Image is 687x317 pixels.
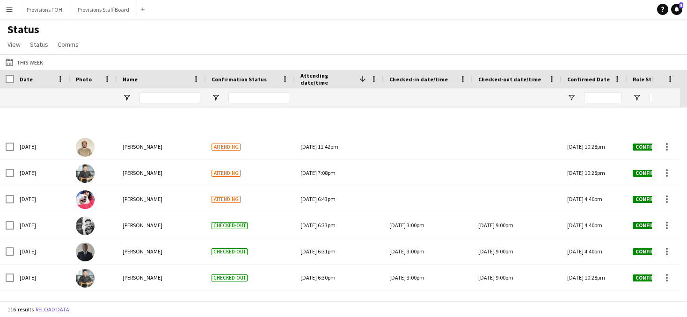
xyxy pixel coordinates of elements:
[562,291,627,317] div: [DATE] 4:40pm
[14,160,70,186] div: [DATE]
[300,186,378,212] div: [DATE] 6:43pm
[212,94,220,102] button: Open Filter Menu
[123,195,162,202] span: [PERSON_NAME]
[76,76,92,83] span: Photo
[300,265,378,290] div: [DATE] 6:30pm
[584,92,621,103] input: Confirmed Date Filter Input
[4,57,45,68] button: This Week
[212,76,267,83] span: Confirmation Status
[14,134,70,159] div: [DATE]
[34,304,71,315] button: Reload data
[633,170,667,177] span: Confirmed
[76,269,95,288] img: Alec Kerr
[76,243,95,261] img: Kumbukani Phiri
[300,291,378,317] div: [DATE] 6:17pm
[58,40,79,49] span: Comms
[679,2,683,8] span: 5
[14,212,70,238] div: [DATE]
[633,76,664,83] span: Role Status
[389,76,448,83] span: Checked-in date/time
[212,170,241,177] span: Attending
[76,138,95,157] img: Akram Said
[14,265,70,290] div: [DATE]
[389,265,467,290] div: [DATE] 3:00pm
[562,134,627,159] div: [DATE] 10:28pm
[300,72,356,86] span: Attending date/time
[7,40,21,49] span: View
[212,144,241,151] span: Attending
[212,196,241,203] span: Attending
[30,40,48,49] span: Status
[567,76,610,83] span: Confirmed Date
[70,0,137,19] button: Provisions Staff Board
[14,291,70,317] div: [DATE]
[478,76,541,83] span: Checked-out date/time
[633,196,667,203] span: Confirmed
[478,265,556,290] div: [DATE] 9:00pm
[139,92,200,103] input: Name Filter Input
[671,4,682,15] a: 5
[76,190,95,209] img: Joanna Silva
[54,38,82,50] a: Comms
[633,222,667,229] span: Confirmed
[14,238,70,264] div: [DATE]
[228,92,289,103] input: Confirmation Status Filter Input
[212,222,248,229] span: Checked-out
[19,0,70,19] button: Provisions FOH
[300,238,378,264] div: [DATE] 6:31pm
[123,76,138,83] span: Name
[14,186,70,212] div: [DATE]
[212,274,248,281] span: Checked-out
[567,94,576,102] button: Open Filter Menu
[478,238,556,264] div: [DATE] 9:00pm
[633,144,667,151] span: Confirmed
[123,222,162,229] span: [PERSON_NAME]
[562,186,627,212] div: [DATE] 4:40pm
[562,238,627,264] div: [DATE] 4:40pm
[76,164,95,183] img: Alec Kerr
[123,248,162,255] span: [PERSON_NAME]
[4,38,24,50] a: View
[20,76,33,83] span: Date
[300,212,378,238] div: [DATE] 6:33pm
[562,265,627,290] div: [DATE] 10:28pm
[562,160,627,186] div: [DATE] 10:28pm
[212,248,248,255] span: Checked-out
[389,212,467,238] div: [DATE] 3:00pm
[650,92,687,103] input: Role Status Filter Input
[26,38,52,50] a: Status
[123,169,162,176] span: [PERSON_NAME]
[562,212,627,238] div: [DATE] 4:40pm
[633,274,667,281] span: Confirmed
[76,216,95,235] img: Evan Sheldon
[478,212,556,238] div: [DATE] 9:00pm
[123,94,131,102] button: Open Filter Menu
[300,160,378,186] div: [DATE] 7:08pm
[633,248,667,255] span: Confirmed
[300,134,378,159] div: [DATE] 11:42pm
[123,143,162,150] span: [PERSON_NAME]
[123,274,162,281] span: [PERSON_NAME]
[633,94,641,102] button: Open Filter Menu
[389,238,467,264] div: [DATE] 3:00pm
